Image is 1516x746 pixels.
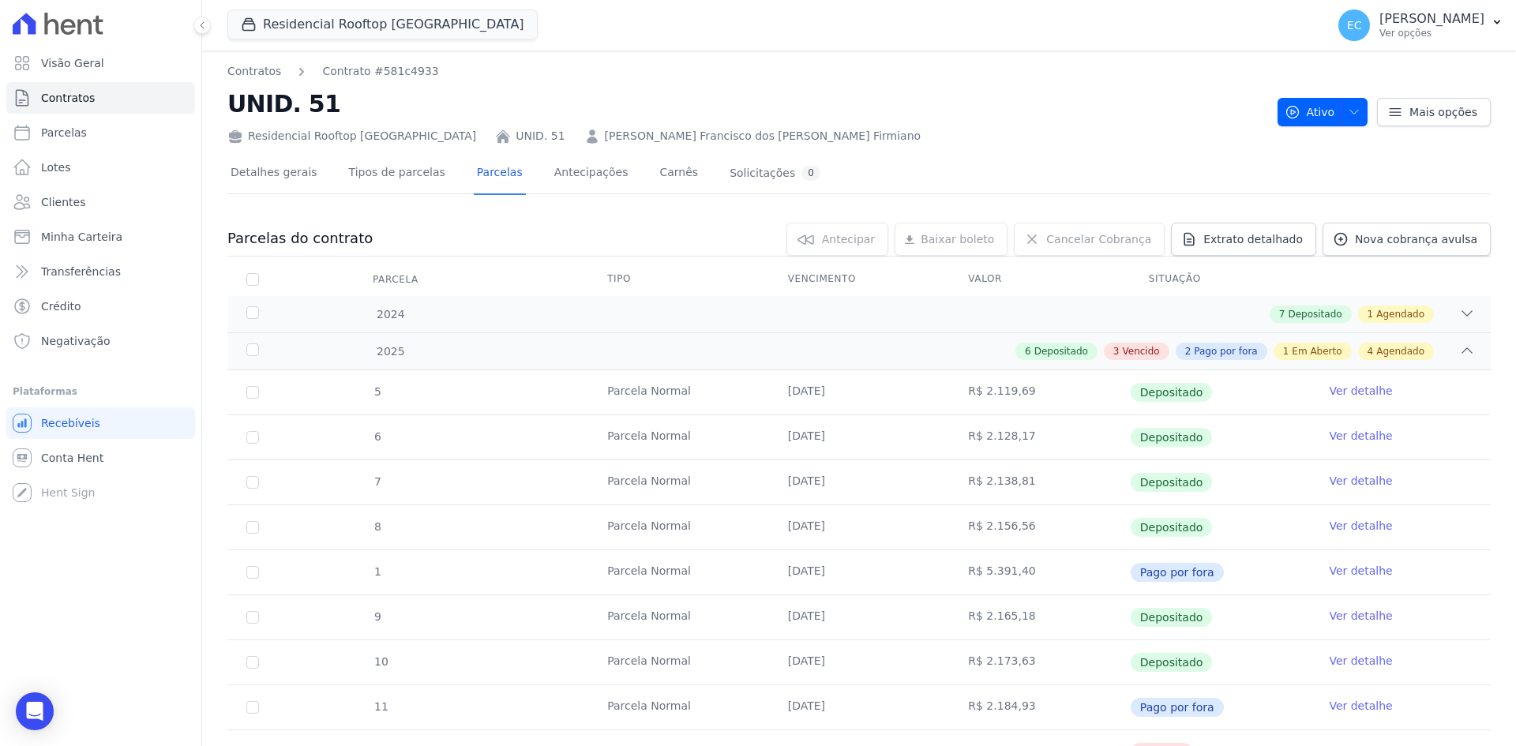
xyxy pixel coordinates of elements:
td: R$ 2.119,69 [949,370,1130,414]
a: Ver detalhe [1329,428,1392,444]
span: Pago por fora [1131,563,1224,582]
a: Extrato detalhado [1171,223,1316,256]
a: Lotes [6,152,195,183]
td: Parcela Normal [588,370,769,414]
td: Parcela Normal [588,415,769,459]
td: [DATE] [769,370,950,414]
th: Situação [1130,263,1311,296]
a: Conta Hent [6,442,195,474]
input: Só é possível selecionar pagamentos em aberto [246,431,259,444]
td: R$ 2.173,63 [949,640,1130,684]
input: Só é possível selecionar pagamentos em aberto [246,476,259,489]
span: Mais opções [1409,104,1477,120]
a: Contratos [6,82,195,114]
span: Depositado [1131,473,1213,492]
td: R$ 2.165,18 [949,595,1130,639]
span: Depositado [1131,428,1213,447]
a: Negativação [6,325,195,357]
div: 0 [801,166,820,181]
a: UNID. 51 [516,128,565,144]
div: Residencial Rooftop [GEOGRAPHIC_DATA] [227,128,476,144]
a: Ver detalhe [1329,698,1392,714]
span: 1 [1368,307,1374,321]
span: Lotes [41,159,71,175]
span: 3 [1113,344,1120,358]
td: [DATE] [769,685,950,729]
span: Minha Carteira [41,229,122,245]
span: Transferências [41,264,121,279]
button: Residencial Rooftop [GEOGRAPHIC_DATA] [227,9,538,39]
a: Contratos [227,63,281,80]
a: Recebíveis [6,407,195,439]
input: Só é possível selecionar pagamentos em aberto [246,701,259,714]
a: [PERSON_NAME] Francisco dos [PERSON_NAME] Firmiano [605,128,921,144]
td: Parcela Normal [588,550,769,594]
span: Nova cobrança avulsa [1355,231,1477,247]
a: Ver detalhe [1329,608,1392,624]
span: Visão Geral [41,55,104,71]
span: Clientes [41,194,85,210]
a: Minha Carteira [6,221,195,253]
span: Depositado [1131,518,1213,537]
input: Só é possível selecionar pagamentos em aberto [246,611,259,624]
a: Ver detalhe [1329,653,1392,669]
td: R$ 2.156,56 [949,505,1130,549]
td: Parcela Normal [588,595,769,639]
button: EC [PERSON_NAME] Ver opções [1326,3,1516,47]
span: 6 [1025,344,1031,358]
td: Parcela Normal [588,640,769,684]
input: Só é possível selecionar pagamentos em aberto [246,521,259,534]
span: Contratos [41,90,95,106]
div: Parcela [354,264,437,295]
a: Ver detalhe [1329,563,1392,579]
th: Tipo [588,263,769,296]
a: Contrato #581c4933 [322,63,438,80]
a: Solicitações0 [726,153,824,195]
nav: Breadcrumb [227,63,1265,80]
a: Tipos de parcelas [346,153,448,195]
span: Parcelas [41,125,87,141]
td: R$ 2.128,17 [949,415,1130,459]
span: Depositado [1288,307,1342,321]
a: Ver detalhe [1329,383,1392,399]
span: 6 [373,430,381,443]
p: [PERSON_NAME] [1379,11,1484,27]
span: Depositado [1034,344,1088,358]
span: Conta Hent [41,450,103,466]
span: Depositado [1131,608,1213,627]
span: 7 [373,475,381,488]
a: Antecipações [551,153,632,195]
p: Ver opções [1379,27,1484,39]
span: 8 [373,520,381,533]
h3: Parcelas do contrato [227,229,373,248]
td: [DATE] [769,595,950,639]
a: Visão Geral [6,47,195,79]
span: Depositado [1131,653,1213,672]
a: Ver detalhe [1329,473,1392,489]
a: Mais opções [1377,98,1491,126]
span: EC [1347,20,1362,31]
span: Extrato detalhado [1203,231,1303,247]
td: [DATE] [769,550,950,594]
span: Agendado [1376,307,1424,321]
span: Ativo [1285,98,1335,126]
th: Vencimento [769,263,950,296]
th: Valor [949,263,1130,296]
input: Só é possível selecionar pagamentos em aberto [246,386,259,399]
span: Vencido [1122,344,1159,358]
button: Ativo [1278,98,1368,126]
span: Negativação [41,333,111,349]
td: R$ 5.391,40 [949,550,1130,594]
span: Em Aberto [1292,344,1342,358]
input: Só é possível selecionar pagamentos em aberto [246,566,259,579]
td: Parcela Normal [588,505,769,549]
span: 9 [373,610,381,623]
input: Só é possível selecionar pagamentos em aberto [246,656,259,669]
span: Depositado [1131,383,1213,402]
span: 1 [1283,344,1289,358]
span: 2 [1185,344,1191,358]
span: 5 [373,385,381,398]
td: [DATE] [769,415,950,459]
td: R$ 2.138,81 [949,460,1130,504]
a: Clientes [6,186,195,218]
